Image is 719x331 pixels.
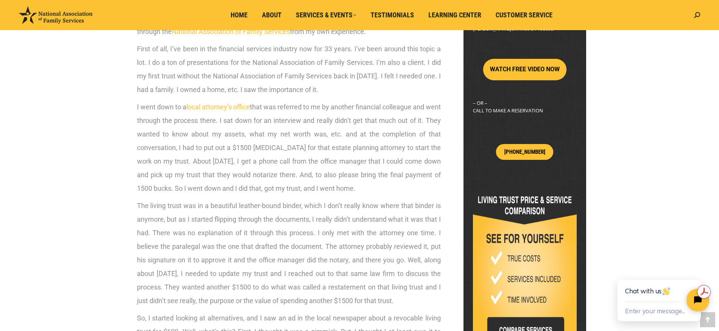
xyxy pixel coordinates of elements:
span: The living trust was in a beautiful leather-bound binder, which I don’t really know where that bi... [137,202,441,305]
a: Learning Center [423,8,487,22]
a: Customer Service [490,8,558,22]
span: Learning Center [428,11,481,19]
a: National Association of Family Services [172,28,290,35]
span: I went down to a that was referred to me by another financial colleague and went through the proc... [137,103,441,192]
span: Customer Service [496,11,553,19]
span: First of all, I’ve been in the financial services industry now for 33 years. I’ve been around thi... [137,45,441,93]
a: About [257,8,287,22]
span: About [262,11,282,19]
a: Home [225,8,253,22]
span: Testimonials [371,11,414,19]
iframe: Tidio Chat [600,256,719,331]
a: Testimonials [365,8,419,22]
a: local attorney’s office [186,103,250,111]
span: Services & Events [296,11,356,19]
img: National Association of Family Services [19,6,92,24]
a: [PHONE_NUMBER] [496,144,554,160]
p: – OR – CALL TO MAKE A RESERVATION [473,99,577,114]
a: WATCH FREE VIDEO NOW [483,66,567,73]
button: WATCH FREE VIDEO NOW [483,59,567,80]
span: Home [231,11,248,19]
